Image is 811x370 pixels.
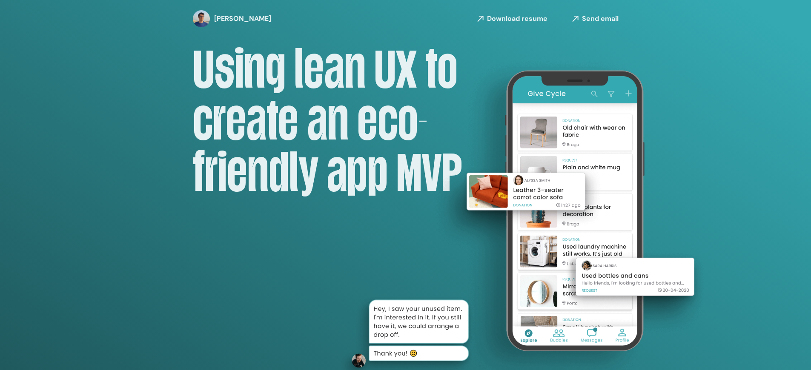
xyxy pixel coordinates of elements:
a: [PERSON_NAME] [193,10,261,27]
img: arrowLinks-bw.svg [569,12,582,25]
h1: Using lean UX to create an eco-friendly app MVP [193,43,465,199]
a: Download resume [474,12,547,25]
a: Send email [569,12,619,25]
img: profile-pic.png [193,10,210,27]
img: arrowLinks-bw.svg [474,12,487,25]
